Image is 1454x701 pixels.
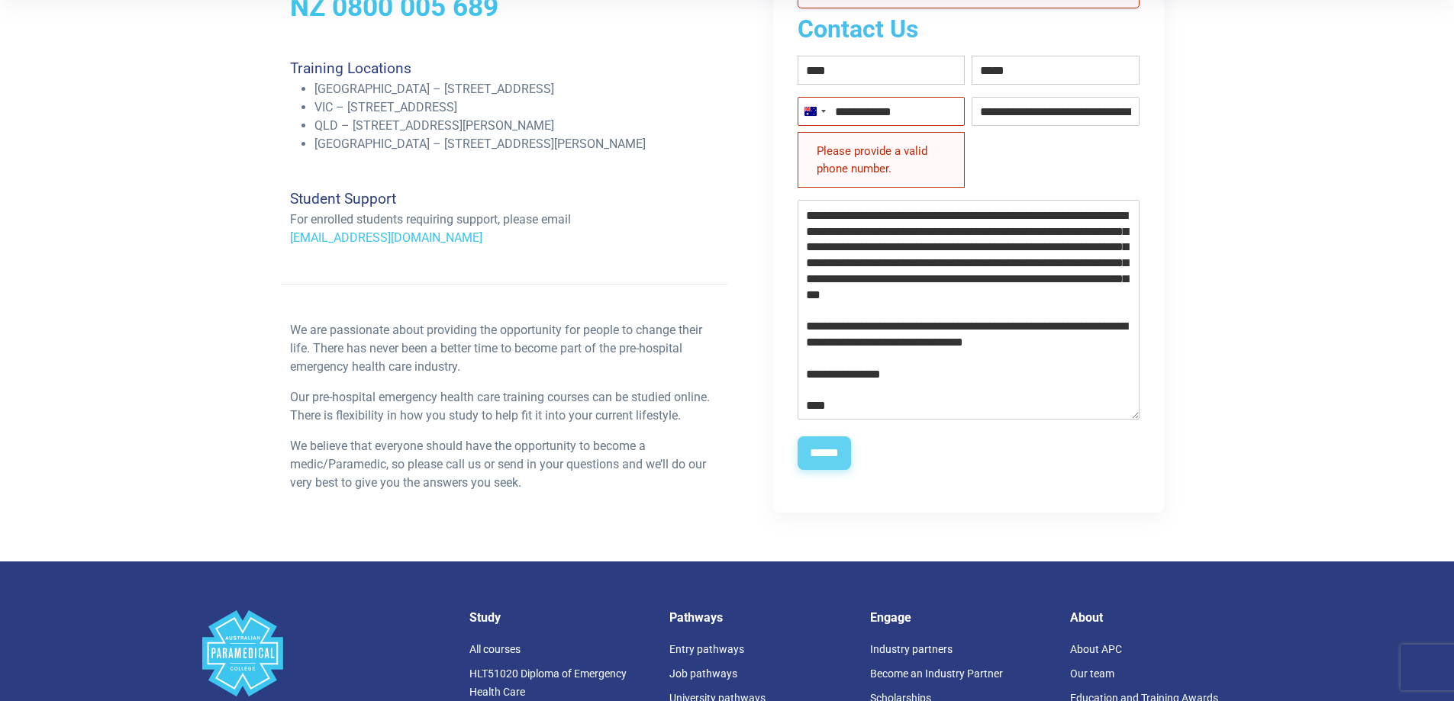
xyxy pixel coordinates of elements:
li: VIC – [STREET_ADDRESS] [314,98,718,117]
h2: Contact Us [798,14,1140,43]
a: About APC [1070,643,1122,655]
button: Selected country [798,98,830,125]
a: [EMAIL_ADDRESS][DOMAIN_NAME] [290,230,482,245]
li: [GEOGRAPHIC_DATA] – [STREET_ADDRESS][PERSON_NAME] [314,135,718,153]
h4: Training Locations [290,59,718,77]
h5: Engage [870,610,1053,625]
a: Industry partners [870,643,953,655]
a: Job pathways [669,667,737,680]
div: Please provide a valid phone number. [798,132,966,188]
a: All courses [469,643,521,655]
h4: Student Support [290,190,718,207]
a: Our team [1070,667,1114,680]
h5: Study [469,610,652,625]
p: For enrolled students requiring support, please email [290,211,718,229]
p: Our pre-hospital emergency health care training courses can be studied online. There is flexibili... [290,388,718,425]
li: [GEOGRAPHIC_DATA] – [STREET_ADDRESS] [314,80,718,98]
li: QLD – [STREET_ADDRESS][PERSON_NAME] [314,117,718,135]
a: Space [202,610,451,696]
a: Entry pathways [669,643,744,655]
a: HLT51020 Diploma of Emergency Health Care [469,667,627,698]
p: We are passionate about providing the opportunity for people to change their life. There has neve... [290,321,718,376]
p: We believe that everyone should have the opportunity to become a medic/Paramedic, so please call ... [290,437,718,492]
a: Become an Industry Partner [870,667,1003,680]
h5: Pathways [669,610,852,625]
h5: About [1070,610,1253,625]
